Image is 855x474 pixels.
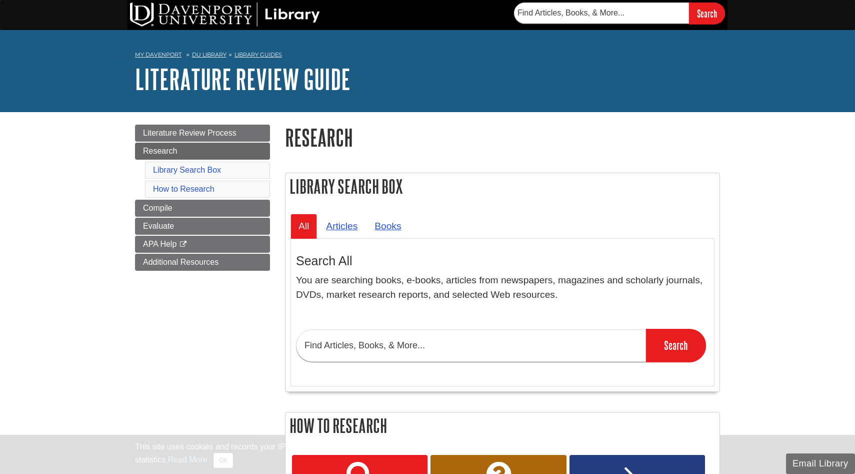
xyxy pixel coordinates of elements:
span: Additional Resources [143,258,218,266]
input: Find Articles, Books, & More... [514,3,689,24]
input: Search [689,3,725,24]
i: This link opens in a new window [179,241,187,248]
span: Compile [143,204,172,212]
a: Research [135,143,270,160]
div: This site uses cookies and records your IP address for usage statistics. Additionally, we use Goo... [135,441,720,468]
img: DU Library [130,3,320,27]
a: Literature Review Guide [135,64,350,95]
nav: breadcrumb [135,48,720,64]
a: Library Guides [234,51,282,58]
h2: How to Research [285,412,719,439]
input: Find Articles, Books, & More... [296,329,646,362]
span: APA Help [143,240,176,248]
a: Books [366,214,409,238]
a: Library Search Box [153,166,221,174]
button: Close [213,453,233,468]
p: You are searching books, e-books, articles from newspapers, magazines and scholarly journals, DVD... [296,273,709,302]
a: Compile [135,200,270,217]
span: Evaluate [143,222,174,230]
span: Research [143,147,177,155]
a: APA Help [135,236,270,253]
h3: Search All [296,254,709,268]
a: All [290,214,317,238]
button: Email Library [786,453,855,474]
h1: Research [285,125,720,150]
a: My Davenport [135,51,181,59]
div: Guide Page Menu [135,125,270,271]
span: Literature Review Process [143,129,236,137]
a: Additional Resources [135,254,270,271]
a: Read More [168,455,207,464]
form: Searches DU Library's articles, books, and more [514,3,725,24]
a: DU Library [192,51,226,58]
a: How to Research [153,185,214,193]
a: Evaluate [135,218,270,235]
a: Articles [318,214,365,238]
input: Search [646,329,706,362]
a: Literature Review Process [135,125,270,142]
h2: Library Search Box [285,173,719,200]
